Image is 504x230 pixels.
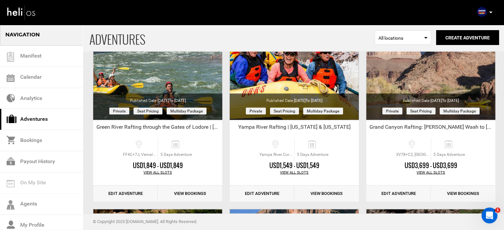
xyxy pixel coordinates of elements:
div: Published Date: [366,94,495,104]
span: Multiday package [440,108,479,115]
div: Published Date: [230,94,359,104]
span: 5 Days Adventure [295,152,331,158]
span: to [DATE] [306,98,322,103]
span: Private [109,108,129,115]
span: Seat Pricing [134,108,162,115]
a: Edit Adventure [93,186,158,202]
span: Private [246,108,266,115]
span: Seat Pricing [407,108,435,115]
div: USD3,699 - USD3,699 [366,161,495,170]
span: Yampa River Core Trl, [GEOGRAPHIC_DATA], [GEOGRAPHIC_DATA] [258,152,294,158]
span: 1 [495,207,500,213]
span: 3V78+C2, [GEOGRAPHIC_DATA], [GEOGRAPHIC_DATA] [394,152,431,158]
span: [DATE] [430,98,459,103]
a: View Bookings [158,186,222,202]
div: Published Date: [93,94,222,104]
span: Private [382,108,402,115]
a: View Bookings [431,186,495,202]
img: on_my_site.svg [7,180,15,187]
span: Select box activate [375,30,431,45]
img: heli-logo [7,4,36,21]
div: View All Slots [366,170,495,175]
span: to [DATE] [169,98,186,103]
div: Grand Canyon Rafting: [PERSON_NAME] Wash to [PERSON_NAME][GEOGRAPHIC_DATA] [366,123,495,133]
img: 8f64e943f0570c08e988670af195455b.png [477,7,487,17]
span: Seat Pricing [270,108,299,115]
div: View All Slots [93,170,222,175]
img: guest-list.svg [6,52,16,62]
button: Create Adventure [436,30,499,45]
span: FF4C+7J, Vernal, UT 84078, [GEOGRAPHIC_DATA] [121,152,158,158]
a: Edit Adventure [230,186,294,202]
span: Multiday package [303,108,343,115]
a: View Bookings [294,186,359,202]
div: Green River Rafting through the Gates of Lodore | [US_STATE] & [US_STATE] [93,123,222,133]
span: to [DATE] [442,98,459,103]
iframe: Intercom live chat [481,207,497,223]
span: 5 Days Adventure [158,152,194,158]
div: Yampa River Rafting | [US_STATE] & [US_STATE] [230,123,359,133]
span: ADVENTURES [89,24,375,51]
img: calendar.svg [7,74,15,82]
div: USD1,849 - USD1,849 [93,161,222,170]
span: Multiday package [167,108,206,115]
span: [DATE] [157,98,186,103]
div: View All Slots [230,170,359,175]
a: Edit Adventure [366,186,431,202]
span: [DATE] [294,98,322,103]
span: All locations [378,35,427,41]
img: agents-icon.svg [7,200,15,210]
div: USD1,549 - USD1,549 [230,161,359,170]
span: 5 Days Adventure [431,152,467,158]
